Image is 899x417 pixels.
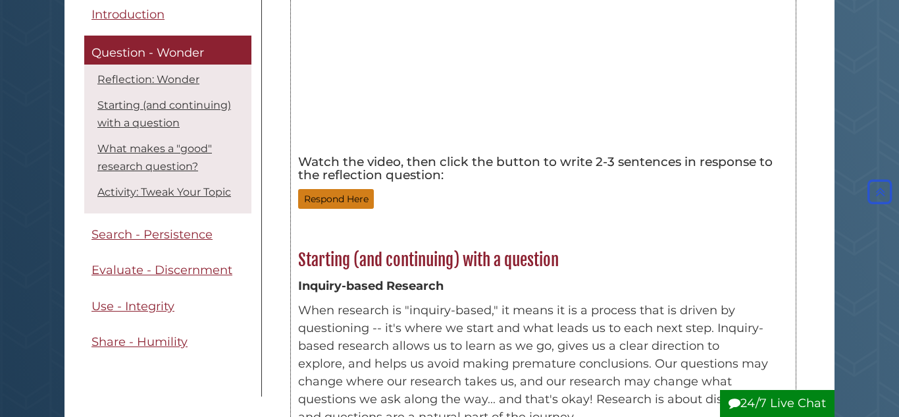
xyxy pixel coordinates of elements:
h2: Starting (and continuing) with a question [292,250,795,271]
button: 24/7 Live Chat [720,390,835,417]
span: Use - Integrity [91,299,174,314]
a: Activity: Tweak Your Topic [97,186,231,198]
strong: Inquiry-based Research [298,279,444,293]
a: Search - Persistence [84,220,251,250]
span: Evaluate - Discernment [91,264,232,278]
span: Introduction [91,7,165,22]
a: Back to Top [864,184,896,199]
a: Evaluate - Discernment [84,256,251,286]
button: Respond Here [298,189,374,209]
span: Share - Humility [91,335,188,350]
a: What makes a "good" research question? [97,142,212,173]
h5: Watch the video, then click the button to write 2-3 sentences in response to the reflection quest... [298,155,788,182]
a: Share - Humility [84,328,251,358]
span: Question - Wonder [91,46,204,61]
a: Reflection: Wonder [97,73,199,86]
a: Starting (and continuing) with a question [97,99,231,129]
span: Search - Persistence [91,227,213,242]
a: Use - Integrity [84,292,251,321]
a: Question - Wonder [84,36,251,65]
